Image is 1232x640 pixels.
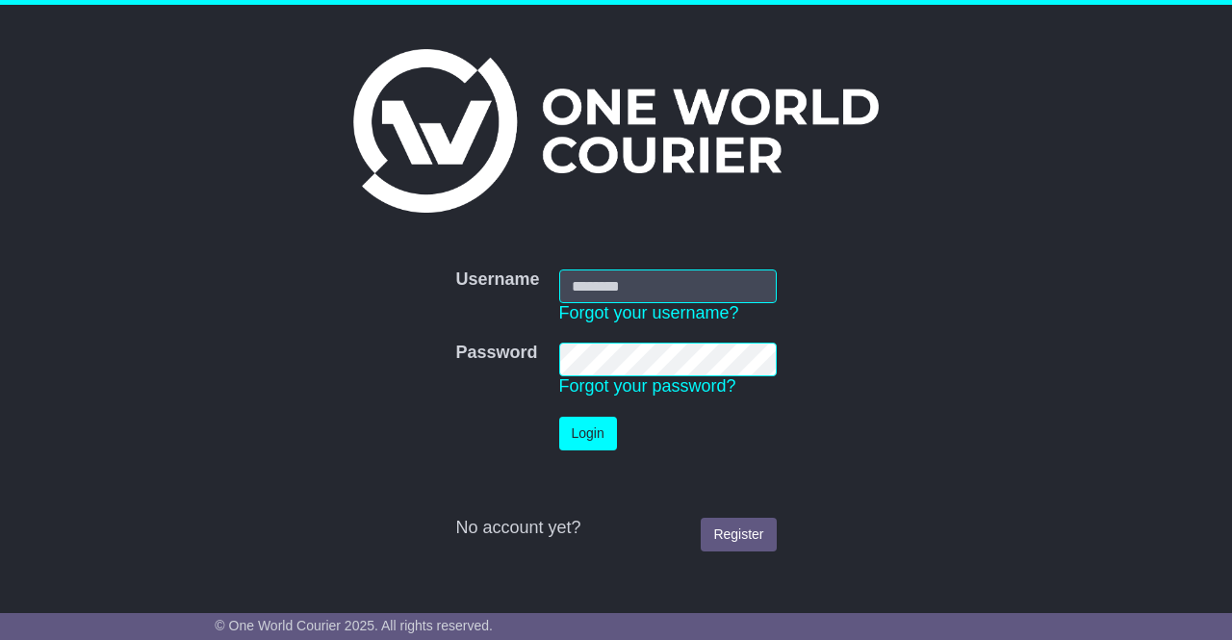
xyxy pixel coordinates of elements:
[455,518,776,539] div: No account yet?
[455,269,539,291] label: Username
[559,303,739,322] a: Forgot your username?
[701,518,776,551] a: Register
[559,417,617,450] button: Login
[559,376,736,396] a: Forgot your password?
[353,49,879,213] img: One World
[215,618,493,633] span: © One World Courier 2025. All rights reserved.
[455,343,537,364] label: Password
